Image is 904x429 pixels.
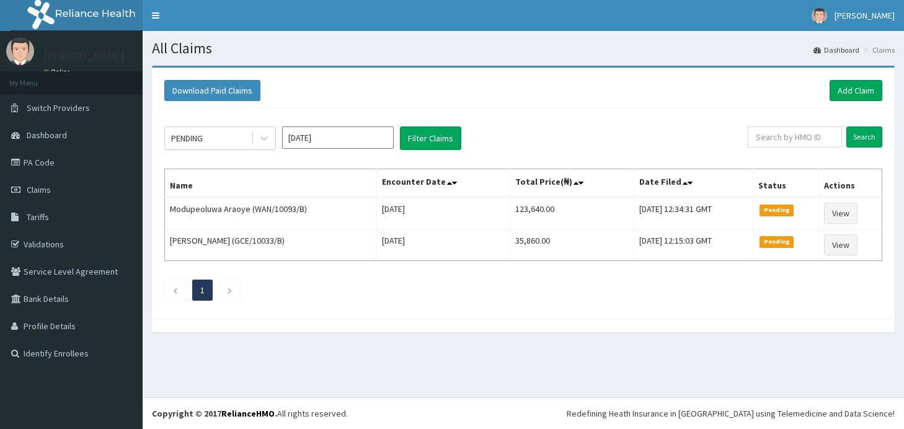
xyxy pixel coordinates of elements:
th: Date Filed [634,169,753,198]
a: Next page [227,285,233,296]
span: [PERSON_NAME] [835,10,895,21]
div: PENDING [171,132,203,144]
a: Add Claim [830,80,882,101]
td: [DATE] [376,229,510,261]
input: Search by HMO ID [748,126,842,148]
td: [DATE] 12:34:31 GMT [634,197,753,229]
th: Actions [818,169,882,198]
a: View [824,234,857,255]
div: Redefining Heath Insurance in [GEOGRAPHIC_DATA] using Telemedicine and Data Science! [567,407,895,420]
a: Online [43,68,73,76]
span: Claims [27,184,51,195]
strong: Copyright © 2017 . [152,408,277,419]
td: [DATE] 12:15:03 GMT [634,229,753,261]
th: Status [753,169,819,198]
td: [DATE] [376,197,510,229]
button: Download Paid Claims [164,80,260,101]
span: Dashboard [27,130,67,141]
h1: All Claims [152,40,895,56]
footer: All rights reserved. [143,397,904,429]
a: View [824,203,857,224]
button: Filter Claims [400,126,461,150]
a: Page 1 is your current page [200,285,205,296]
span: Switch Providers [27,102,90,113]
td: 35,860.00 [510,229,634,261]
img: User Image [812,8,827,24]
input: Search [846,126,882,148]
th: Total Price(₦) [510,169,634,198]
li: Claims [861,45,895,55]
span: Tariffs [27,211,49,223]
p: [PERSON_NAME] [43,50,125,61]
td: 123,640.00 [510,197,634,229]
span: Pending [760,236,794,247]
td: [PERSON_NAME] (GCE/10033/B) [165,229,377,261]
a: RelianceHMO [221,408,275,419]
td: Modupeoluwa Araoye (WAN/10093/B) [165,197,377,229]
input: Select Month and Year [282,126,394,149]
a: Dashboard [813,45,859,55]
th: Name [165,169,377,198]
span: Pending [760,205,794,216]
img: User Image [6,37,34,65]
a: Previous page [172,285,178,296]
th: Encounter Date [376,169,510,198]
